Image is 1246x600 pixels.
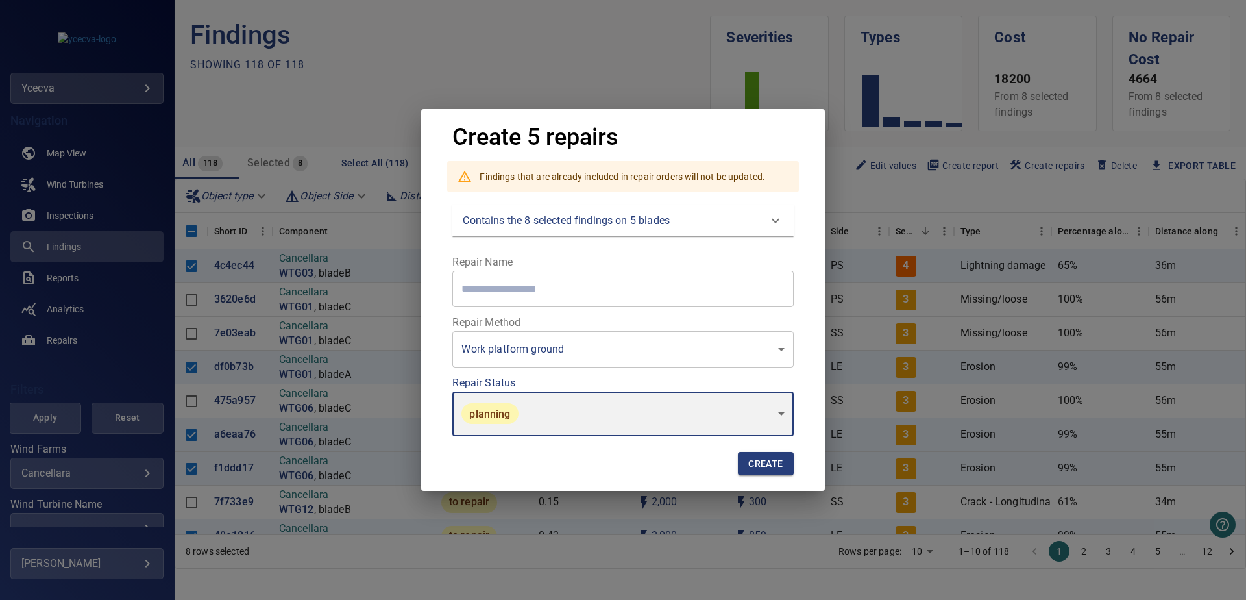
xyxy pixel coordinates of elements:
[452,205,793,236] div: Contains the 8 selected findings on 5 blades
[463,213,670,229] p: Contains the 8 selected findings on 5 blades
[452,392,793,436] div: planning
[480,165,765,188] div: Findings that are already included in repair orders will not be updated.
[452,378,793,388] label: Repair Status
[452,257,793,268] label: Repair Name
[738,452,793,476] button: Create
[452,318,793,328] label: Repair Method
[452,331,793,368] div: Work platform ground
[461,408,518,420] span: planning
[748,456,783,472] span: Create
[452,125,618,151] h1: Create 5 repairs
